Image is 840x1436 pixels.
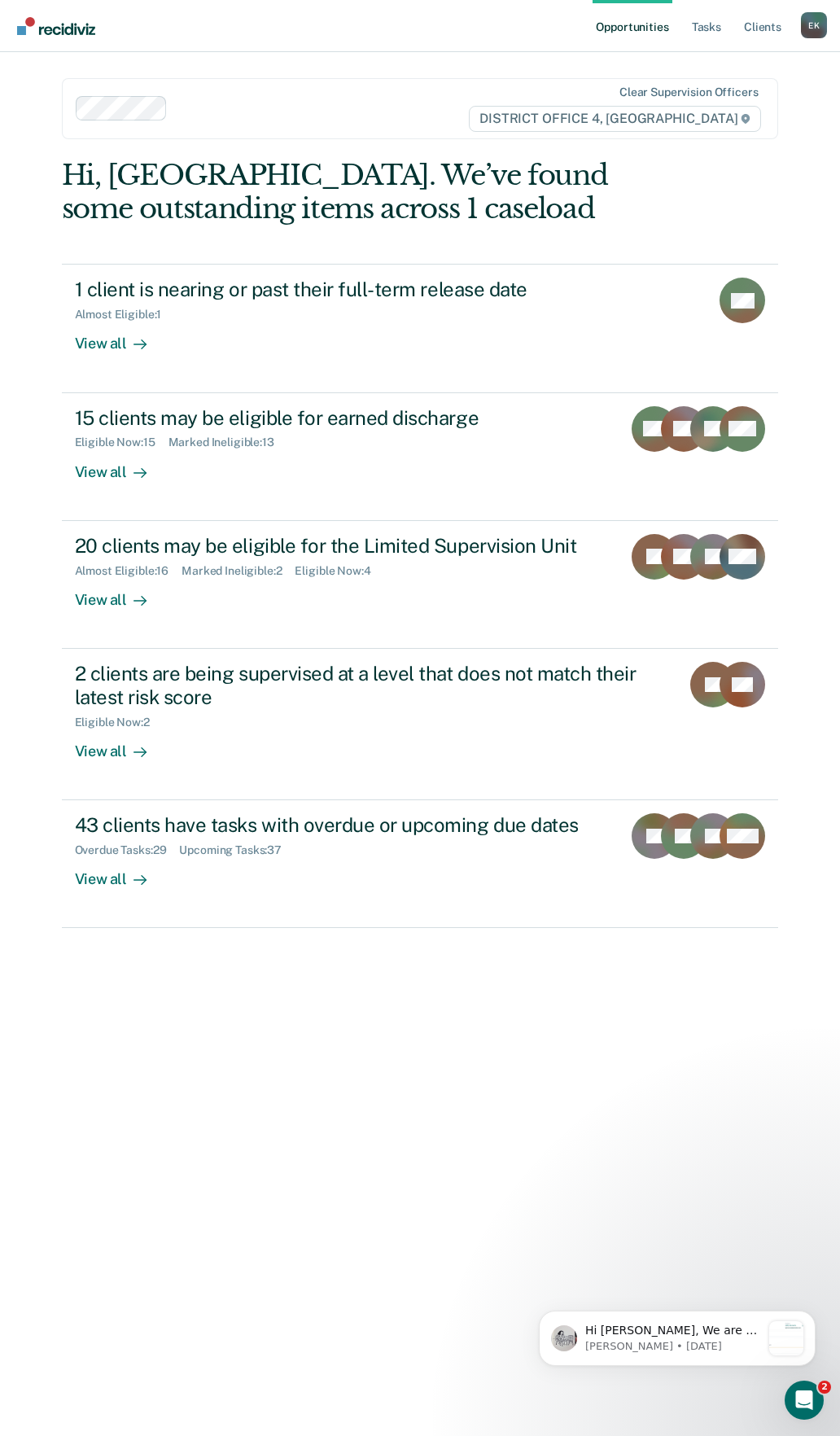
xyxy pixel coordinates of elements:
span: 2 [818,1381,831,1394]
div: Almost Eligible : 1 [75,308,175,322]
div: Hi, [GEOGRAPHIC_DATA]. We’ve found some outstanding items across 1 caseload [62,159,636,225]
div: 15 clients may be eligible for earned discharge [75,406,610,430]
button: Profile dropdown button [801,12,827,38]
a: 1 client is nearing or past their full-term release dateAlmost Eligible:1View all [62,264,779,392]
div: 20 clients may be eligible for the Limited Supervision Unit [75,534,610,558]
div: View all [75,857,166,889]
div: Upcoming Tasks : 37 [179,843,295,857]
iframe: Intercom live chat [785,1381,824,1420]
a: 20 clients may be eligible for the Limited Supervision UnitAlmost Eligible:16Marked Ineligible:2E... [62,521,779,649]
div: Eligible Now : 2 [75,716,163,729]
div: 43 clients have tasks with overdue or upcoming due dates [75,813,610,837]
p: Message from Kim, sent 1w ago [71,61,247,76]
span: DISTRICT OFFICE 4, [GEOGRAPHIC_DATA] [469,106,761,132]
iframe: Intercom notifications message [514,1278,840,1392]
img: Recidiviz [17,17,95,35]
div: Marked Ineligible : 2 [182,564,295,578]
span: Hi [PERSON_NAME], We are so excited to announce a brand new feature: AI case note search! 📣 Findi... [71,46,247,463]
div: E K [801,12,827,38]
a: 43 clients have tasks with overdue or upcoming due datesOverdue Tasks:29Upcoming Tasks:37View all [62,800,779,928]
div: View all [75,729,166,760]
div: 1 client is nearing or past their full-term release date [75,278,646,301]
div: View all [75,577,166,609]
div: Overdue Tasks : 29 [75,843,180,857]
div: View all [75,322,166,353]
div: Eligible Now : 15 [75,436,168,449]
a: 2 clients are being supervised at a level that does not match their latest risk scoreEligible Now... [62,649,779,800]
div: Marked Ineligible : 13 [168,436,287,449]
div: Almost Eligible : 16 [75,564,182,578]
div: Eligible Now : 4 [295,564,383,578]
div: 2 clients are being supervised at a level that does not match their latest risk score [75,662,646,709]
a: 15 clients may be eligible for earned dischargeEligible Now:15Marked Ineligible:13View all [62,393,779,521]
div: Clear supervision officers [619,85,758,99]
div: View all [75,449,166,481]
